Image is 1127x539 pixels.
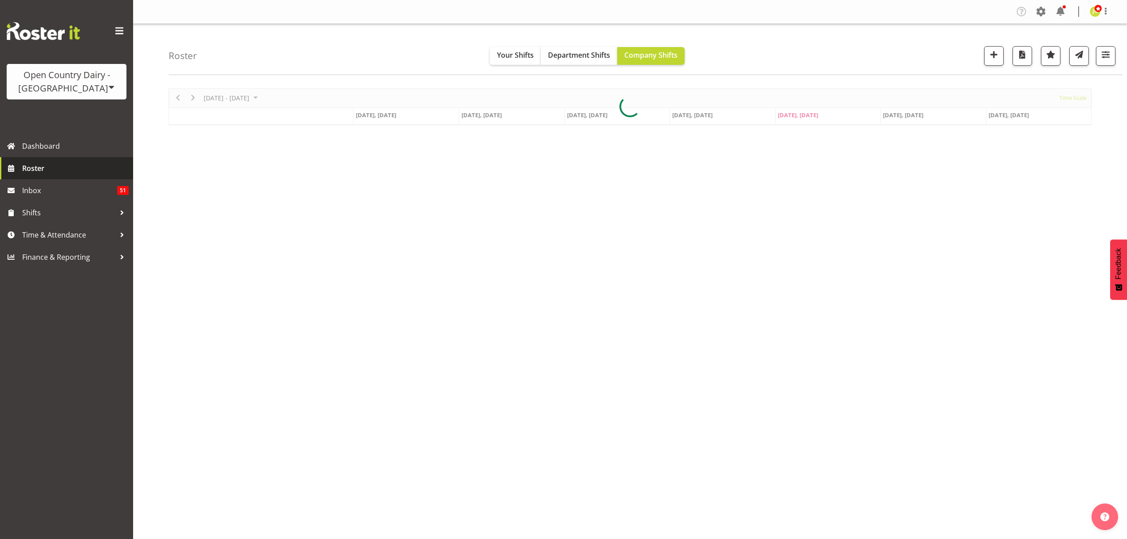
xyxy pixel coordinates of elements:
[16,68,118,95] div: Open Country Dairy - [GEOGRAPHIC_DATA]
[7,22,80,40] img: Rosterit website logo
[1013,46,1032,66] button: Download a PDF of the roster according to the set date range.
[117,186,129,195] span: 51
[1110,239,1127,300] button: Feedback - Show survey
[1090,6,1100,17] img: jessica-greenwood7429.jpg
[984,46,1004,66] button: Add a new shift
[490,47,541,65] button: Your Shifts
[1069,46,1089,66] button: Send a list of all shifts for the selected filtered period to all rostered employees.
[548,50,610,60] span: Department Shifts
[624,50,678,60] span: Company Shifts
[22,162,129,175] span: Roster
[497,50,534,60] span: Your Shifts
[1100,512,1109,521] img: help-xxl-2.png
[617,47,685,65] button: Company Shifts
[22,250,115,264] span: Finance & Reporting
[169,51,197,61] h4: Roster
[541,47,617,65] button: Department Shifts
[1041,46,1060,66] button: Highlight an important date within the roster.
[1096,46,1115,66] button: Filter Shifts
[22,139,129,153] span: Dashboard
[22,228,115,242] span: Time & Attendance
[22,206,115,219] span: Shifts
[1115,248,1123,279] span: Feedback
[22,184,117,197] span: Inbox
